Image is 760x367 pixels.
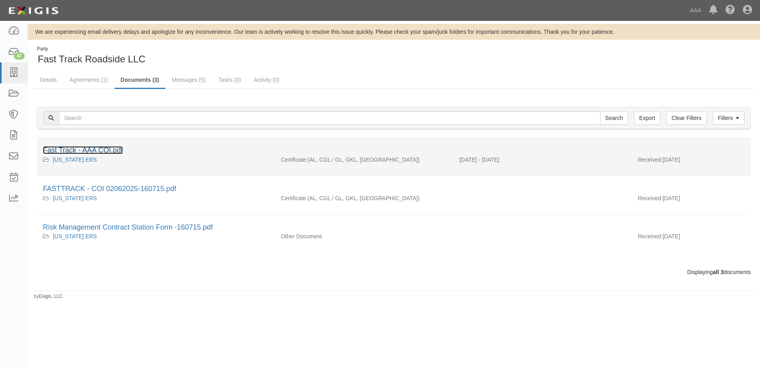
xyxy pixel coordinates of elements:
b: all 3 [713,269,723,275]
a: Tasks (0) [212,72,247,88]
div: [DATE] [632,194,751,206]
div: California ERS [43,194,269,202]
div: Effective - Expiration [454,232,632,233]
div: Other Document [275,232,454,240]
a: [US_STATE] ERS [53,233,97,240]
div: Fast Track - AAA COI.pdf [43,145,745,156]
input: Search [600,111,628,125]
div: Auto Liability Commercial General Liability / Garage Liability Garage Keepers Liability On-Hook [275,194,454,202]
span: Fast Track Roadside LLC [38,54,145,64]
div: Fast Track Roadside LLC [34,46,388,66]
a: Clear Filters [666,111,706,125]
p: Received: [638,156,663,164]
div: Party [37,46,145,52]
div: Risk Management Contract Station Form -160715.pdf [43,222,745,233]
div: California ERS [43,232,269,240]
a: Documents (3) [114,72,165,89]
div: We are experiencing email delivery delays and apologize for any inconvenience. Our team is active... [28,28,760,36]
div: 47 [14,52,25,60]
p: Received: [638,232,663,240]
i: Help Center - Complianz [725,6,735,15]
input: Search [59,111,601,125]
img: logo-5460c22ac91f19d4615b14bd174203de0afe785f0fc80cf4dbbc73dc1793850b.png [6,4,61,18]
a: FASTTRACK - COI 02062025-160715.pdf [43,185,176,193]
div: [DATE] [632,156,751,168]
a: Messages (5) [166,72,212,88]
div: California ERS [43,156,269,164]
div: [DATE] [632,232,751,244]
div: FASTTRACK - COI 02062025-160715.pdf [43,184,745,194]
a: Details [34,72,63,88]
div: Displaying documents [31,268,757,276]
a: Activity (0) [248,72,285,88]
div: Effective - Expiration [454,194,632,195]
a: Risk Management Contract Station Form -160715.pdf [43,223,213,231]
a: Agreements (1) [64,72,114,88]
div: Effective 05/14/2025 - Expiration 05/14/2026 [454,156,632,164]
a: Exigis, LLC [39,294,63,299]
p: Received: [638,194,663,202]
a: [US_STATE] ERS [53,156,97,163]
a: Filters [713,111,744,125]
div: Auto Liability Commercial General Liability / Garage Liability Garage Keepers Liability On-Hook [275,156,454,164]
a: Fast Track - AAA COI.pdf [43,146,123,154]
a: [US_STATE] ERS [53,195,97,201]
small: by [34,293,63,300]
a: Export [634,111,660,125]
a: AAA [686,2,705,18]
